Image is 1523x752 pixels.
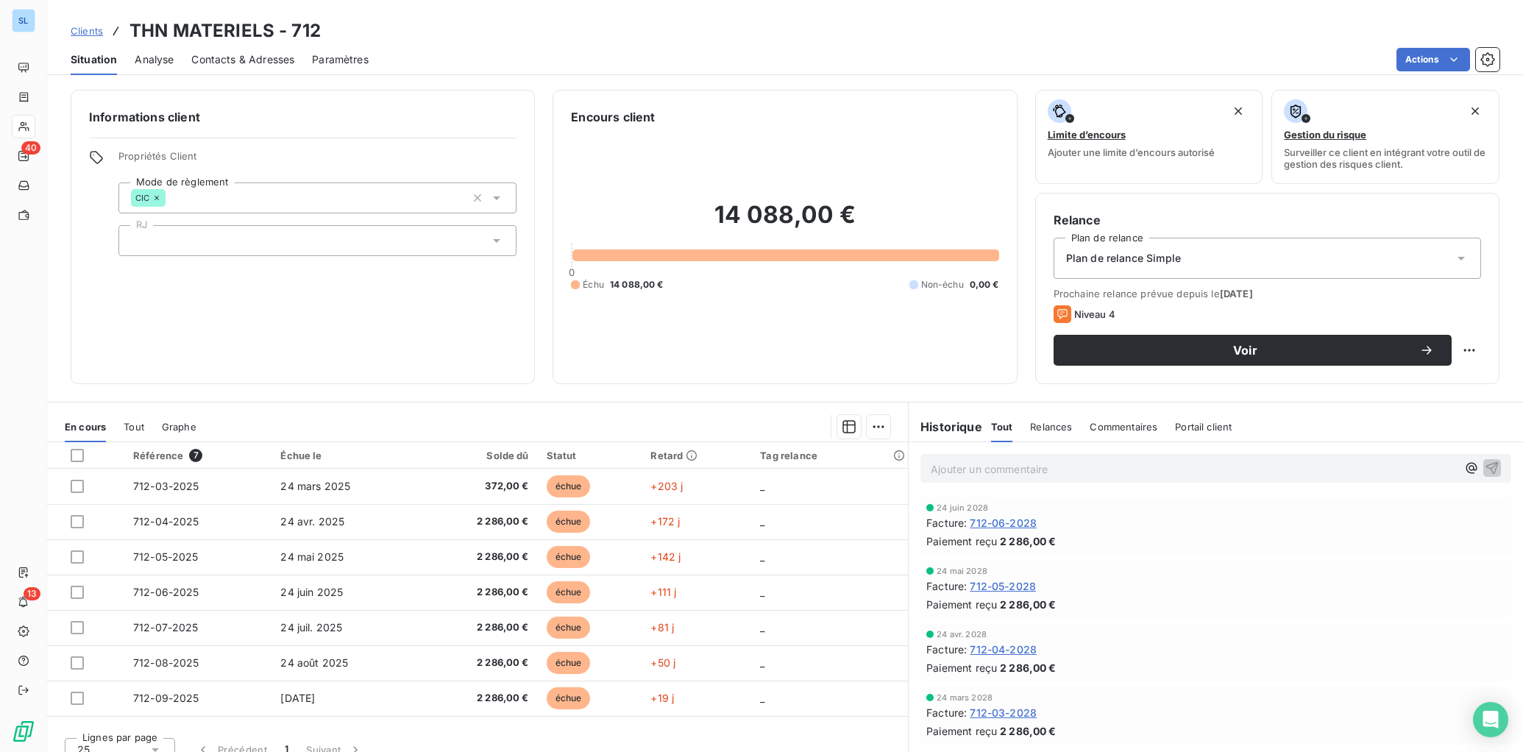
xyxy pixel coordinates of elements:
[1054,211,1481,229] h6: Relance
[583,278,604,291] span: Échu
[547,450,633,461] div: Statut
[547,617,591,639] span: échue
[970,642,1037,657] span: 712-04-2028
[1220,288,1253,299] span: [DATE]
[135,194,149,202] span: CIC
[71,24,103,38] a: Clients
[1035,90,1263,184] button: Limite d’encoursAjouter une limite d’encours autorisé
[926,597,997,612] span: Paiement reçu
[650,450,742,461] div: Retard
[133,515,199,528] span: 712-04-2025
[429,514,529,529] span: 2 286,00 €
[760,621,764,634] span: _
[760,656,764,669] span: _
[650,621,674,634] span: +81 j
[280,515,344,528] span: 24 avr. 2025
[12,720,35,743] img: Logo LeanPay
[280,586,343,598] span: 24 juin 2025
[760,450,899,461] div: Tag relance
[12,9,35,32] div: SL
[429,620,529,635] span: 2 286,00 €
[1090,421,1157,433] span: Commentaires
[429,479,529,494] span: 372,00 €
[937,630,987,639] span: 24 avr. 2028
[124,421,144,433] span: Tout
[926,515,967,531] span: Facture :
[71,52,117,67] span: Situation
[760,550,764,563] span: _
[650,656,675,669] span: +50 j
[1071,344,1419,356] span: Voir
[926,533,997,549] span: Paiement reçu
[571,200,998,244] h2: 14 088,00 €
[1000,723,1057,739] span: 2 286,00 €
[909,418,982,436] h6: Historique
[133,480,199,492] span: 712-03-2025
[21,141,40,155] span: 40
[970,578,1036,594] span: 712-05-2028
[133,586,199,598] span: 712-06-2025
[1048,146,1215,158] span: Ajouter une limite d’encours autorisé
[280,450,411,461] div: Échue le
[129,18,321,44] h3: THN MATERIELS - 712
[547,475,591,497] span: échue
[650,586,676,598] span: +111 j
[1284,129,1366,141] span: Gestion du risque
[937,567,987,575] span: 24 mai 2028
[937,503,988,512] span: 24 juin 2028
[280,692,315,704] span: [DATE]
[280,621,342,634] span: 24 juil. 2025
[1054,288,1481,299] span: Prochaine relance prévue depuis le
[71,25,103,37] span: Clients
[89,108,516,126] h6: Informations client
[1175,421,1232,433] span: Portail client
[650,515,680,528] span: +172 j
[650,550,681,563] span: +142 j
[429,691,529,706] span: 2 286,00 €
[133,449,263,462] div: Référence
[970,278,999,291] span: 0,00 €
[970,515,1037,531] span: 712-06-2028
[429,450,529,461] div: Solde dû
[760,515,764,528] span: _
[118,150,516,171] span: Propriétés Client
[926,705,967,720] span: Facture :
[937,693,993,702] span: 24 mars 2028
[926,578,967,594] span: Facture :
[133,692,199,704] span: 712-09-2025
[135,52,174,67] span: Analyse
[24,587,40,600] span: 13
[191,52,294,67] span: Contacts & Adresses
[991,421,1013,433] span: Tout
[429,656,529,670] span: 2 286,00 €
[280,550,344,563] span: 24 mai 2025
[1054,335,1452,366] button: Voir
[280,656,348,669] span: 24 août 2025
[1473,702,1508,737] div: Open Intercom Messenger
[926,642,967,657] span: Facture :
[1048,129,1126,141] span: Limite d’encours
[429,585,529,600] span: 2 286,00 €
[569,266,575,278] span: 0
[1030,421,1072,433] span: Relances
[429,550,529,564] span: 2 286,00 €
[926,723,997,739] span: Paiement reçu
[970,705,1037,720] span: 712-03-2028
[650,480,683,492] span: +203 j
[1074,308,1115,320] span: Niveau 4
[547,581,591,603] span: échue
[65,421,106,433] span: En cours
[547,652,591,674] span: échue
[1396,48,1470,71] button: Actions
[1066,251,1181,266] span: Plan de relance Simple
[162,421,196,433] span: Graphe
[133,550,199,563] span: 712-05-2025
[760,692,764,704] span: _
[1000,597,1057,612] span: 2 286,00 €
[1284,146,1487,170] span: Surveiller ce client en intégrant votre outil de gestion des risques client.
[280,480,350,492] span: 24 mars 2025
[926,660,997,675] span: Paiement reçu
[189,449,202,462] span: 7
[1000,660,1057,675] span: 2 286,00 €
[1000,533,1057,549] span: 2 286,00 €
